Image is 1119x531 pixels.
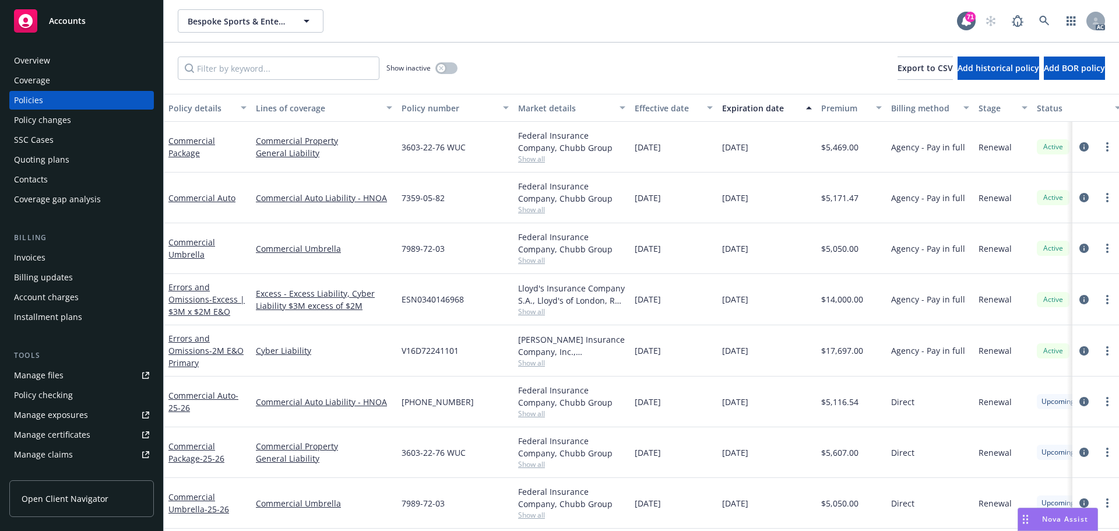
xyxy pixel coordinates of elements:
span: Show all [518,154,625,164]
a: Report a Bug [1006,9,1029,33]
span: Renewal [979,141,1012,153]
span: $5,171.47 [821,192,858,204]
button: Export to CSV [898,57,953,80]
span: Active [1041,294,1065,305]
a: circleInformation [1077,293,1091,307]
a: Commercial Auto Liability - HNOA [256,396,392,408]
span: 7989-72-03 [402,497,445,509]
span: Show all [518,459,625,469]
span: V16D72241101 [402,344,459,357]
a: circleInformation [1077,140,1091,154]
span: Add BOR policy [1044,62,1105,73]
a: Coverage [9,71,154,90]
div: Premium [821,102,869,114]
a: circleInformation [1077,395,1091,409]
a: circleInformation [1077,191,1091,205]
a: Search [1033,9,1056,33]
span: - 25-26 [205,504,229,515]
span: Renewal [979,344,1012,357]
span: $5,050.00 [821,497,858,509]
div: Federal Insurance Company, Chubb Group [518,384,625,409]
div: Overview [14,51,50,70]
div: Tools [9,350,154,361]
a: Quoting plans [9,150,154,169]
a: Invoices [9,248,154,267]
span: Renewal [979,396,1012,408]
span: [DATE] [722,497,748,509]
span: Renewal [979,293,1012,305]
div: Federal Insurance Company, Chubb Group [518,129,625,154]
a: Commercial Package [168,135,215,159]
div: Expiration date [722,102,799,114]
span: [DATE] [722,446,748,459]
span: [DATE] [722,141,748,153]
a: Accounts [9,5,154,37]
span: Bespoke Sports & Entertainment LLC [188,15,288,27]
span: Direct [891,446,914,459]
div: Coverage gap analysis [14,190,101,209]
button: Effective date [630,94,717,122]
span: - 25-26 [200,453,224,464]
div: Manage exposures [14,406,88,424]
span: Agency - Pay in full [891,141,965,153]
span: Active [1041,142,1065,152]
div: Manage BORs [14,465,69,484]
button: Market details [513,94,630,122]
span: $17,697.00 [821,344,863,357]
a: Errors and Omissions [168,333,244,368]
span: Active [1041,192,1065,203]
button: Expiration date [717,94,817,122]
a: Manage exposures [9,406,154,424]
a: Commercial Auto Liability - HNOA [256,192,392,204]
span: 3603-22-76 WUC [402,446,466,459]
span: Direct [891,497,914,509]
span: Open Client Navigator [22,493,108,505]
a: Errors and Omissions [168,282,245,317]
a: Commercial Property [256,440,392,452]
a: General Liability [256,147,392,159]
span: Renewal [979,446,1012,459]
div: Market details [518,102,613,114]
span: Active [1041,243,1065,254]
span: Agency - Pay in full [891,242,965,255]
a: circleInformation [1077,344,1091,358]
span: 7359-05-82 [402,192,445,204]
div: Policies [14,91,43,110]
a: Commercial Auto [168,192,235,203]
span: [DATE] [635,497,661,509]
div: Lines of coverage [256,102,379,114]
span: [DATE] [635,396,661,408]
a: Commercial Auto [168,390,238,413]
a: Contacts [9,170,154,189]
div: [PERSON_NAME] Insurance Company, Inc., [PERSON_NAME] Group, RT Specialty Insurance Services, LLC ... [518,333,625,358]
span: [DATE] [722,344,748,357]
span: Show all [518,255,625,265]
span: [DATE] [722,293,748,305]
a: Overview [9,51,154,70]
div: SSC Cases [14,131,54,149]
a: Switch app [1060,9,1083,33]
span: Upcoming [1041,447,1075,458]
a: Start snowing [979,9,1002,33]
a: Installment plans [9,308,154,326]
a: Cyber Liability [256,344,392,357]
span: Renewal [979,192,1012,204]
a: Manage files [9,366,154,385]
a: Manage certificates [9,425,154,444]
span: ESN0340146968 [402,293,464,305]
a: circleInformation [1077,241,1091,255]
div: Manage claims [14,445,73,464]
span: [PHONE_NUMBER] [402,396,474,408]
a: Billing updates [9,268,154,287]
span: [DATE] [635,242,661,255]
span: Show all [518,510,625,520]
a: Manage BORs [9,465,154,484]
div: Manage certificates [14,425,90,444]
a: Policy checking [9,386,154,405]
div: Federal Insurance Company, Chubb Group [518,180,625,205]
a: more [1100,293,1114,307]
span: Nova Assist [1042,514,1088,524]
span: [DATE] [722,192,748,204]
a: Policy changes [9,111,154,129]
span: Direct [891,396,914,408]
